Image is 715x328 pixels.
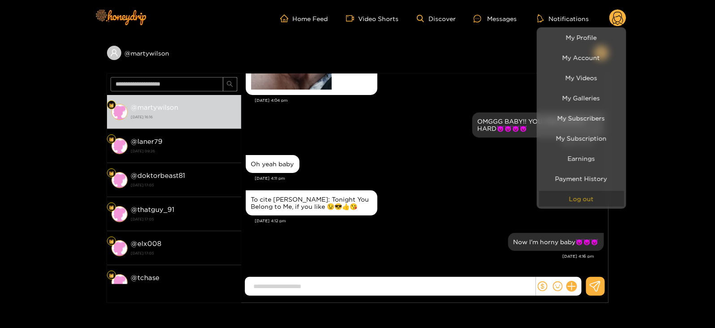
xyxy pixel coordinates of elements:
a: My Videos [539,70,624,86]
a: My Galleries [539,90,624,106]
a: My Subscribers [539,110,624,126]
a: My Account [539,50,624,65]
button: Log out [539,191,624,207]
a: Payment History [539,171,624,186]
a: Earnings [539,151,624,166]
a: My Subscription [539,130,624,146]
a: My Profile [539,30,624,45]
